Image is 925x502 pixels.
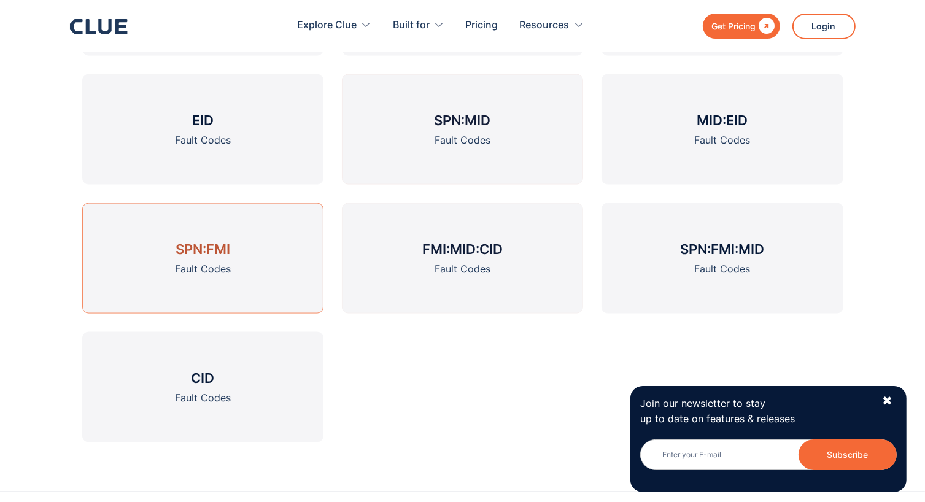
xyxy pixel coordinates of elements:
div:  [756,18,775,34]
div: Fault Codes [435,261,490,277]
h3: MID:EID [697,111,748,129]
h3: EID [192,111,214,129]
a: SPN:MIDFault Codes [342,74,583,185]
div: Built for [393,6,444,45]
form: Newsletter [640,439,897,482]
div: Fault Codes [435,133,490,148]
div: Fault Codes [175,133,231,148]
div: ✖ [882,393,892,409]
div: Explore Clue [297,6,371,45]
div: Built for [393,6,430,45]
a: EIDFault Codes [82,74,323,185]
div: Get Pricing [712,18,756,34]
a: Get Pricing [703,14,780,39]
p: Join our newsletter to stay up to date on features & releases [640,396,871,427]
div: Resources [520,6,570,45]
a: Login [792,14,856,39]
a: Pricing [466,6,498,45]
div: Fault Codes [175,390,231,406]
div: Explore Clue [297,6,357,45]
h3: SPN:MID [434,111,490,129]
h3: SPN:FMI [176,240,230,258]
a: FMI:MID:CIDFault Codes [342,203,583,314]
a: CIDFault Codes [82,332,323,442]
h3: CID [191,369,214,387]
h3: FMI:MID:CID [422,240,503,258]
div: Fault Codes [694,133,750,148]
div: Fault Codes [175,261,231,277]
a: SPN:FMIFault Codes [82,203,323,314]
div: Resources [520,6,584,45]
input: Subscribe [799,439,897,470]
input: Enter your E-mail [640,439,897,470]
a: MID:EIDFault Codes [602,74,843,185]
div: Fault Codes [694,261,750,277]
a: SPN:FMI:MIDFault Codes [602,203,843,314]
h3: SPN:FMI:MID [680,240,764,258]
